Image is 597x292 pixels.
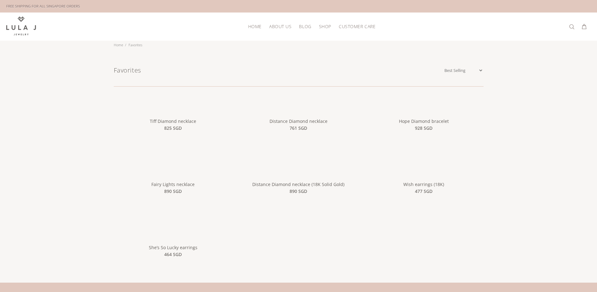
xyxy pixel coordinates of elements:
span: 890 SGD [164,188,182,195]
a: Distance Diamond necklace [270,118,327,124]
span: 928 SGD [415,125,432,132]
span: About Us [269,24,291,29]
span: 477 SGD [415,188,432,195]
a: Wish earrings (18K) [403,181,444,187]
a: About Us [265,22,295,31]
a: Tiff Diamond necklace [150,118,196,124]
a: HOME [244,22,265,31]
a: Distance Diamond necklace (18K Solid Gold) [239,170,358,176]
a: Fairy Lights necklace [151,181,195,187]
span: Customer Care [339,24,375,29]
span: HOME [248,24,262,29]
a: Hope Diamond bracelet [364,107,483,113]
a: Distance Diamond necklace (18K Solid Gold) [252,181,344,187]
span: 825 SGD [164,125,182,132]
span: 464 SGD [164,251,182,258]
a: Hope Diamond bracelet [399,118,449,124]
a: Tiff Diamond necklace [114,107,233,113]
a: Customer Care [335,22,375,31]
a: Distance Diamond necklace [239,107,358,113]
li: Favorites [125,41,144,49]
a: She’s So Lucky earrings [114,233,233,239]
div: FREE SHIPPING FOR ALL SINGAPORE ORDERS [6,3,80,10]
span: 890 SGD [290,188,307,195]
a: Home [114,43,123,47]
a: Blog [295,22,315,31]
h1: Favorites [114,66,443,75]
a: Fairy Lights necklace [114,170,233,176]
a: She’s So Lucky earrings [149,244,197,250]
span: Blog [299,24,311,29]
a: Shop [315,22,335,31]
span: 761 SGD [290,125,307,132]
span: Shop [319,24,331,29]
a: Wish earrings (18K) [364,170,483,176]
